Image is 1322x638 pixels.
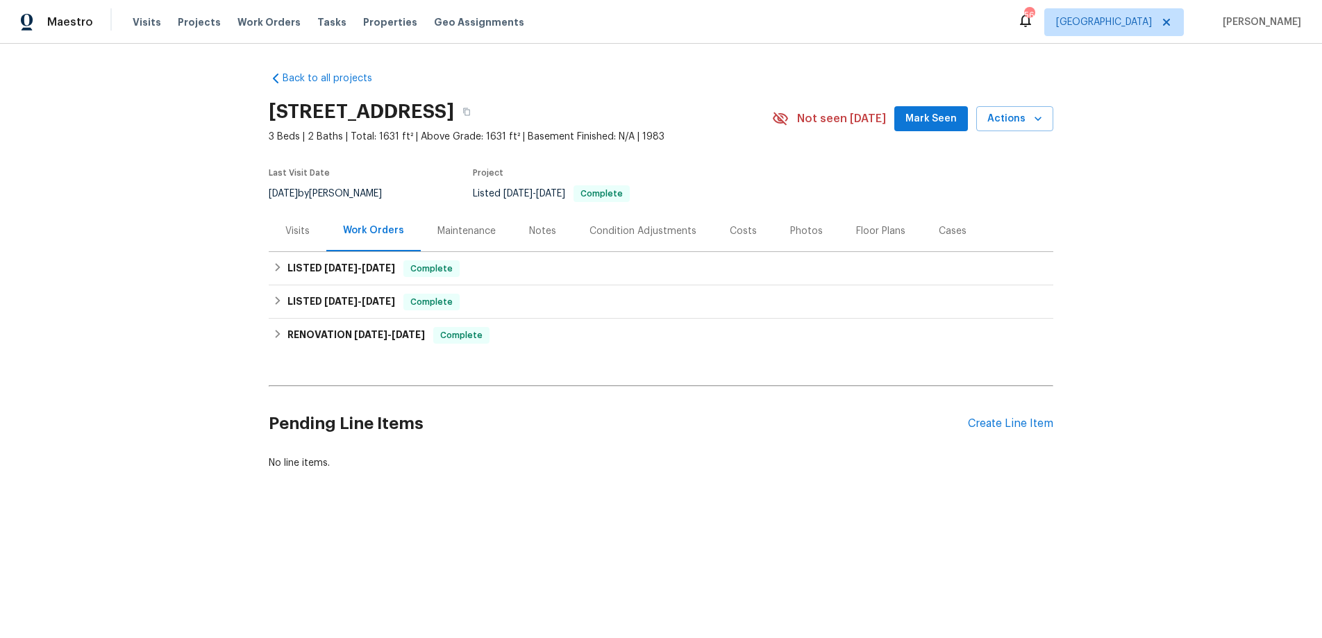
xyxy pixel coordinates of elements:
[354,330,387,339] span: [DATE]
[589,224,696,238] div: Condition Adjustments
[790,224,823,238] div: Photos
[976,106,1053,132] button: Actions
[47,15,93,29] span: Maestro
[473,169,503,177] span: Project
[269,72,402,85] a: Back to all projects
[269,285,1053,319] div: LISTED [DATE]-[DATE]Complete
[437,224,496,238] div: Maintenance
[324,296,395,306] span: -
[237,15,301,29] span: Work Orders
[133,15,161,29] span: Visits
[905,110,957,128] span: Mark Seen
[363,15,417,29] span: Properties
[454,99,479,124] button: Copy Address
[392,330,425,339] span: [DATE]
[287,260,395,277] h6: LISTED
[269,252,1053,285] div: LISTED [DATE]-[DATE]Complete
[730,224,757,238] div: Costs
[178,15,221,29] span: Projects
[435,328,488,342] span: Complete
[269,105,454,119] h2: [STREET_ADDRESS]
[269,130,772,144] span: 3 Beds | 2 Baths | Total: 1631 ft² | Above Grade: 1631 ft² | Basement Finished: N/A | 1983
[269,319,1053,352] div: RENOVATION [DATE]-[DATE]Complete
[894,106,968,132] button: Mark Seen
[473,189,630,199] span: Listed
[1217,15,1301,29] span: [PERSON_NAME]
[987,110,1042,128] span: Actions
[434,15,524,29] span: Geo Assignments
[405,295,458,309] span: Complete
[1024,8,1034,22] div: 56
[362,263,395,273] span: [DATE]
[287,327,425,344] h6: RENOVATION
[324,263,358,273] span: [DATE]
[269,185,399,202] div: by [PERSON_NAME]
[269,456,1053,470] div: No line items.
[503,189,565,199] span: -
[324,263,395,273] span: -
[362,296,395,306] span: [DATE]
[354,330,425,339] span: -
[503,189,533,199] span: [DATE]
[287,294,395,310] h6: LISTED
[405,262,458,276] span: Complete
[324,296,358,306] span: [DATE]
[536,189,565,199] span: [DATE]
[269,169,330,177] span: Last Visit Date
[968,417,1053,430] div: Create Line Item
[285,224,310,238] div: Visits
[343,224,404,237] div: Work Orders
[269,189,298,199] span: [DATE]
[269,392,968,456] h2: Pending Line Items
[856,224,905,238] div: Floor Plans
[575,190,628,198] span: Complete
[529,224,556,238] div: Notes
[797,112,886,126] span: Not seen [DATE]
[939,224,967,238] div: Cases
[317,17,346,27] span: Tasks
[1056,15,1152,29] span: [GEOGRAPHIC_DATA]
